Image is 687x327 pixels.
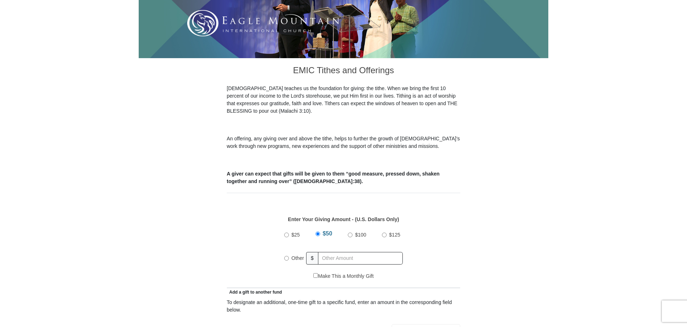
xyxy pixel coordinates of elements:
span: $100 [355,232,366,238]
h3: EMIC Tithes and Offerings [227,58,460,85]
span: $50 [323,230,332,237]
input: Make This a Monthly Gift [313,273,318,278]
span: Add a gift to another fund [227,290,282,295]
div: To designate an additional, one-time gift to a specific fund, enter an amount in the correspondin... [227,299,460,314]
span: Other [291,255,304,261]
strong: Enter Your Giving Amount - (U.S. Dollars Only) [288,216,399,222]
input: Other Amount [318,252,403,265]
span: $125 [389,232,400,238]
span: $ [306,252,318,265]
label: Make This a Monthly Gift [313,272,374,280]
b: A giver can expect that gifts will be given to them “good measure, pressed down, shaken together ... [227,171,439,184]
span: $25 [291,232,300,238]
p: [DEMOGRAPHIC_DATA] teaches us the foundation for giving: the tithe. When we bring the first 10 pe... [227,85,460,115]
p: An offering, any giving over and above the tithe, helps to further the growth of [DEMOGRAPHIC_DAT... [227,135,460,150]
